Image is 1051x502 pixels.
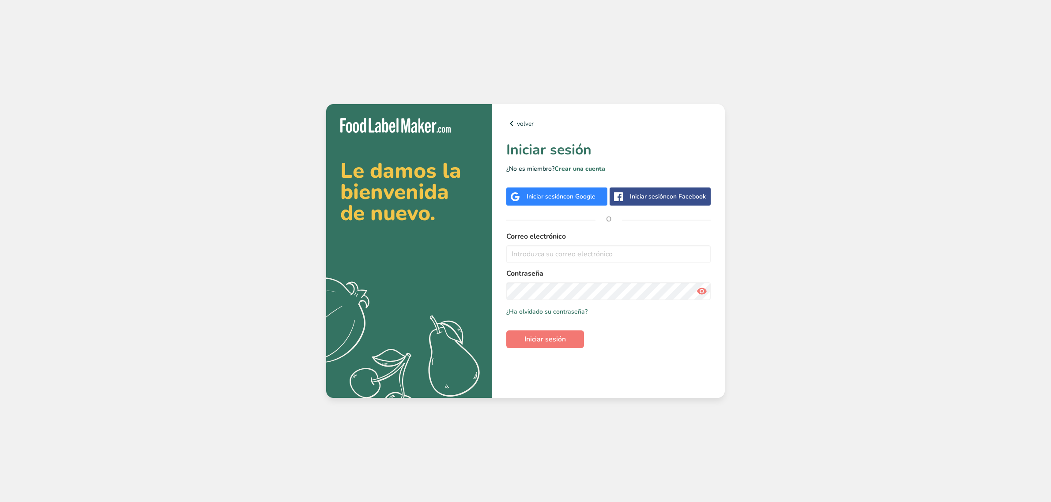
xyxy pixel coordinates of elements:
span: Iniciar sesión [524,334,566,345]
img: Food Label Maker [340,118,451,133]
label: Correo electrónico [506,231,711,242]
button: Iniciar sesión [506,330,584,348]
span: con Google [563,192,595,201]
a: Crear una cuenta [554,165,605,173]
a: ¿Ha olvidado su contraseña? [506,307,588,316]
div: Iniciar sesión [630,192,706,201]
label: Contraseña [506,268,711,279]
span: O [595,206,622,232]
p: ¿No es miembro? [506,164,711,173]
input: Introduzca su correo electrónico [506,245,711,263]
h1: Iniciar sesión [506,139,711,161]
a: volver [506,118,711,129]
h2: Le damos la bienvenida de nuevo. [340,160,478,224]
span: con Facebook [667,192,706,201]
div: Iniciar sesión [527,192,595,201]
